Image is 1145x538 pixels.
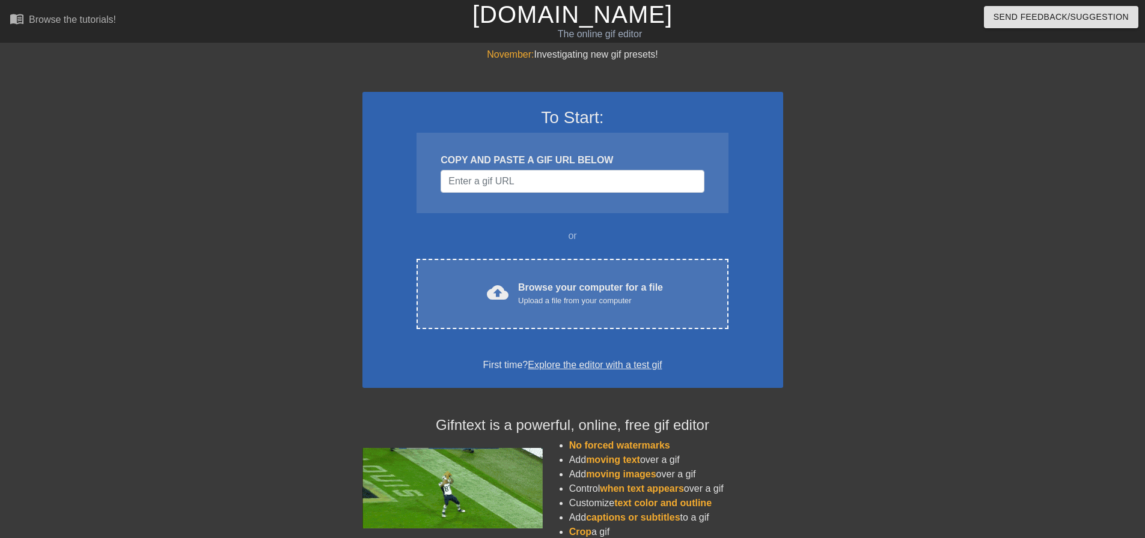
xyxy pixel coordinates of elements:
li: Control over a gif [569,482,783,496]
div: or [394,229,752,243]
span: menu_book [10,11,24,26]
span: November: [487,49,534,59]
div: The online gif editor [388,27,812,41]
div: First time? [378,358,768,372]
img: football_small.gif [362,448,543,528]
div: Browse your computer for a file [518,280,663,307]
div: Upload a file from your computer [518,295,663,307]
span: No forced watermarks [569,440,670,450]
span: Send Feedback/Suggestion [994,10,1129,25]
span: when text appears [600,483,684,494]
span: Crop [569,527,591,537]
li: Customize [569,496,783,510]
li: Add to a gif [569,510,783,525]
span: captions or subtitles [586,512,680,522]
span: text color and outline [614,498,712,508]
div: Browse the tutorials! [29,14,116,25]
input: Username [441,170,704,193]
h3: To Start: [378,107,768,128]
span: moving text [586,455,640,465]
li: Add over a gif [569,467,783,482]
div: Investigating new gif presets! [362,47,783,62]
h4: Gifntext is a powerful, online, free gif editor [362,417,783,434]
div: COPY AND PASTE A GIF URL BELOW [441,153,704,168]
span: moving images [586,469,656,479]
a: [DOMAIN_NAME] [472,1,673,28]
a: Browse the tutorials! [10,11,116,30]
li: Add over a gif [569,453,783,467]
a: Explore the editor with a test gif [528,360,662,370]
button: Send Feedback/Suggestion [984,6,1138,28]
span: cloud_upload [487,282,508,303]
